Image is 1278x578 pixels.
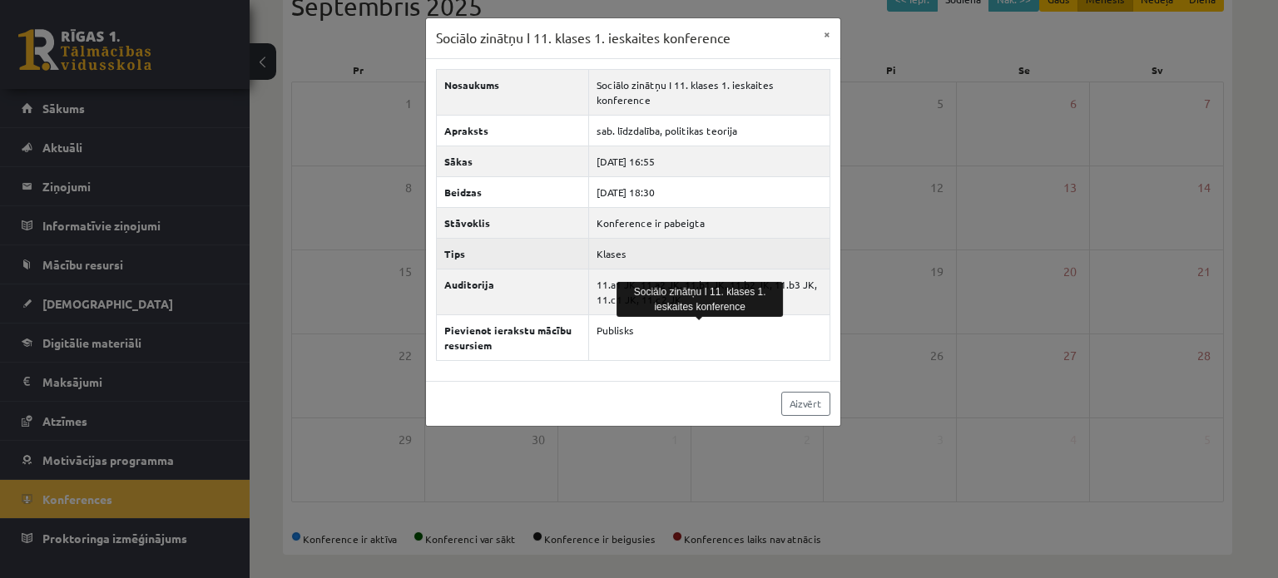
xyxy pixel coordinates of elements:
[589,238,830,269] td: Klases
[814,18,840,50] button: ×
[589,176,830,207] td: [DATE] 18:30
[436,269,589,314] th: Auditorija
[436,314,589,360] th: Pievienot ierakstu mācību resursiem
[589,269,830,314] td: 11.a1 JK, 11.a2 JK, 11.b1 JK, 11.b2 JK, 11.b3 JK, 11.c1 JK, 11.c2 JK
[436,28,731,48] h3: Sociālo zinātņu I 11. klases 1. ieskaites konference
[436,115,589,146] th: Apraksts
[781,392,830,416] a: Aizvērt
[589,146,830,176] td: [DATE] 16:55
[436,176,589,207] th: Beidzas
[589,115,830,146] td: sab. līdzdalība, politikas teorija
[436,146,589,176] th: Sākas
[589,314,830,360] td: Publisks
[436,69,589,115] th: Nosaukums
[589,207,830,238] td: Konference ir pabeigta
[436,207,589,238] th: Stāvoklis
[589,69,830,115] td: Sociālo zinātņu I 11. klases 1. ieskaites konference
[436,238,589,269] th: Tips
[617,282,783,317] div: Sociālo zinātņu I 11. klases 1. ieskaites konference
